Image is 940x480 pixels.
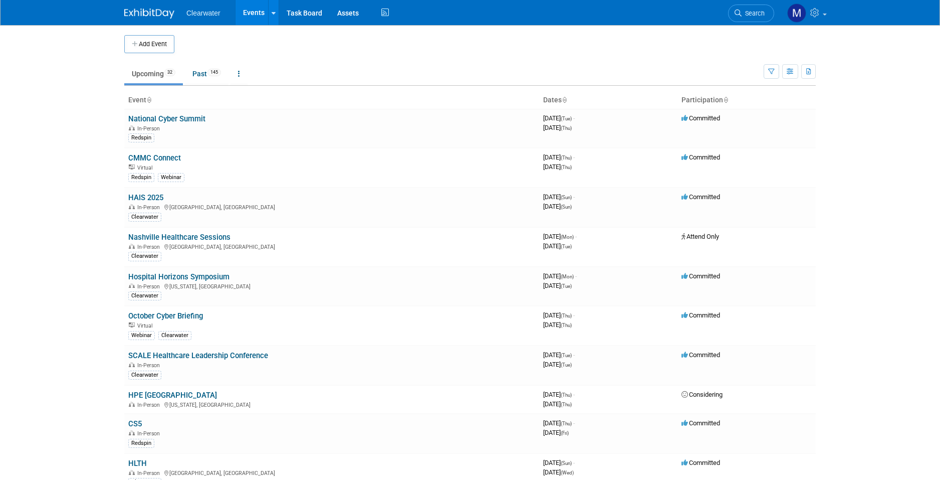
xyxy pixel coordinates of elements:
[561,362,572,368] span: (Tue)
[186,9,220,17] span: Clearwater
[128,439,154,448] div: Redspin
[561,244,572,249] span: (Tue)
[124,64,183,83] a: Upcoming32
[129,430,135,435] img: In-Person Event
[137,283,163,290] span: In-Person
[561,353,572,358] span: (Tue)
[128,193,163,202] a: HAIS 2025
[124,9,174,19] img: ExhibitDay
[543,391,575,398] span: [DATE]
[573,419,575,427] span: -
[128,459,147,468] a: HLTH
[575,233,577,240] span: -
[128,311,203,321] a: October Cyber Briefing
[129,323,135,328] img: Virtual Event
[128,213,161,222] div: Clearwater
[164,69,175,76] span: 32
[561,323,572,328] span: (Thu)
[561,204,572,210] span: (Sun)
[575,272,577,280] span: -
[561,125,572,131] span: (Thu)
[543,203,572,210] span: [DATE]
[128,242,535,250] div: [GEOGRAPHIC_DATA], [GEOGRAPHIC_DATA]
[561,234,574,240] span: (Mon)
[137,204,163,211] span: In-Person
[128,203,535,211] div: [GEOGRAPHIC_DATA], [GEOGRAPHIC_DATA]
[562,96,567,104] a: Sort by Start Date
[137,362,163,369] span: In-Person
[128,391,217,400] a: HPE [GEOGRAPHIC_DATA]
[129,165,135,170] img: Virtual Event
[129,283,135,288] img: In-Person Event
[129,125,135,130] img: In-Person Event
[539,92,677,109] th: Dates
[124,35,174,53] button: Add Event
[128,133,154,142] div: Redspin
[543,459,575,466] span: [DATE]
[561,283,572,289] span: (Tue)
[137,470,163,476] span: In-Person
[137,165,155,171] span: Virtual
[128,400,535,408] div: [US_STATE], [GEOGRAPHIC_DATA]
[543,468,574,476] span: [DATE]
[128,351,268,360] a: SCALE Healthcare Leadership Conference
[543,233,577,240] span: [DATE]
[573,351,575,359] span: -
[128,468,535,476] div: [GEOGRAPHIC_DATA], [GEOGRAPHIC_DATA]
[543,193,575,201] span: [DATE]
[129,244,135,249] img: In-Person Event
[543,272,577,280] span: [DATE]
[128,282,535,290] div: [US_STATE], [GEOGRAPHIC_DATA]
[128,173,154,182] div: Redspin
[543,124,572,131] span: [DATE]
[128,252,161,261] div: Clearwater
[742,10,765,17] span: Search
[787,4,806,23] img: Monica Pastor
[129,402,135,407] img: In-Person Event
[561,313,572,318] span: (Thu)
[543,351,575,359] span: [DATE]
[561,421,572,426] span: (Thu)
[543,361,572,368] span: [DATE]
[207,69,221,76] span: 145
[573,153,575,161] span: -
[124,92,539,109] th: Event
[129,470,135,475] img: In-Person Event
[128,419,142,428] a: CS5
[543,282,572,289] span: [DATE]
[128,291,161,300] div: Clearwater
[128,272,229,281] a: Hospital Horizons Symposium
[681,459,720,466] span: Committed
[543,311,575,319] span: [DATE]
[543,114,575,122] span: [DATE]
[128,371,161,380] div: Clearwater
[681,233,719,240] span: Attend Only
[681,419,720,427] span: Committed
[543,429,569,436] span: [DATE]
[561,470,574,475] span: (Wed)
[543,242,572,250] span: [DATE]
[158,173,184,182] div: Webinar
[137,402,163,408] span: In-Person
[146,96,151,104] a: Sort by Event Name
[681,311,720,319] span: Committed
[137,125,163,132] span: In-Person
[543,400,572,408] span: [DATE]
[681,391,723,398] span: Considering
[681,193,720,201] span: Committed
[681,153,720,161] span: Committed
[681,114,720,122] span: Committed
[561,274,574,279] span: (Mon)
[573,193,575,201] span: -
[129,362,135,367] img: In-Person Event
[543,153,575,161] span: [DATE]
[561,392,572,398] span: (Thu)
[128,331,155,340] div: Webinar
[561,195,572,200] span: (Sun)
[681,272,720,280] span: Committed
[681,351,720,359] span: Committed
[129,204,135,209] img: In-Person Event
[158,331,191,340] div: Clearwater
[561,460,572,466] span: (Sun)
[185,64,228,83] a: Past145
